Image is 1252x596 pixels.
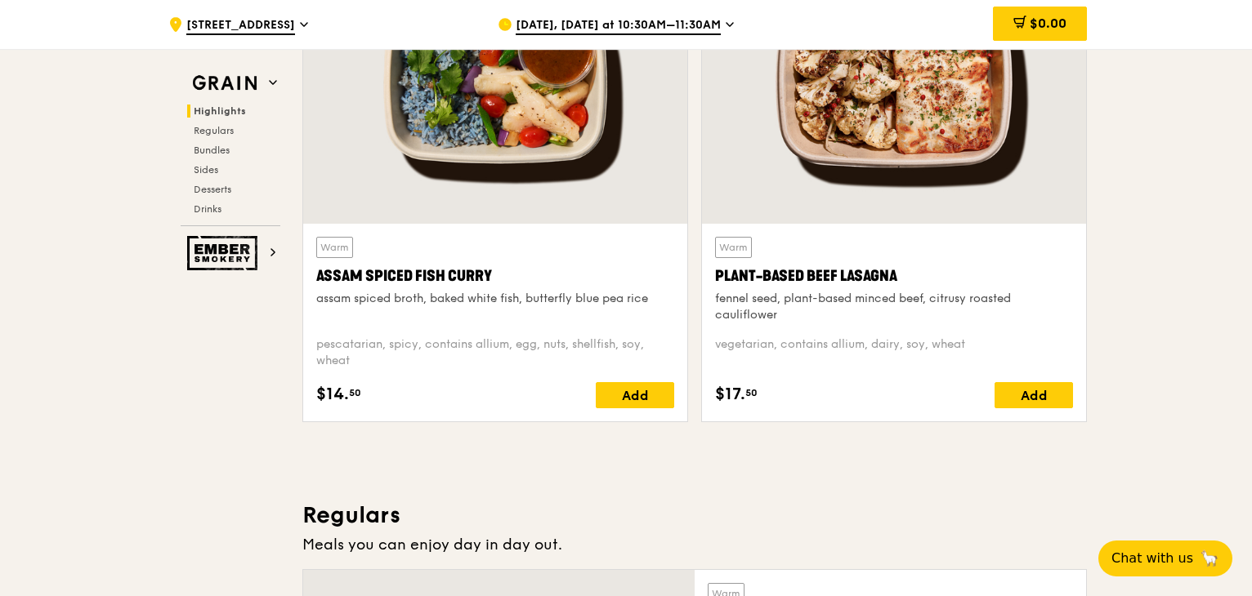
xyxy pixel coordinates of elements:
[316,265,674,287] div: Assam Spiced Fish Curry
[194,184,231,195] span: Desserts
[194,145,230,156] span: Bundles
[1111,549,1193,568] span: Chat with us
[715,336,1073,369] div: vegetarian, contains allium, dairy, soy, wheat
[316,291,674,307] div: assam spiced broth, baked white fish, butterfly blue pea rice
[715,291,1073,323] div: fennel seed, plant-based minced beef, citrusy roasted cauliflower
[745,386,758,399] span: 50
[316,382,349,407] span: $14.
[194,164,218,176] span: Sides
[596,382,674,408] div: Add
[1030,16,1066,31] span: $0.00
[1098,540,1232,576] button: Chat with us🦙
[194,105,246,117] span: Highlights
[715,265,1073,287] div: Plant-Based Beef Lasagna
[194,203,221,215] span: Drinks
[316,336,674,369] div: pescatarian, spicy, contains allium, egg, nuts, shellfish, soy, wheat
[516,17,721,35] span: [DATE], [DATE] at 10:30AM–11:30AM
[194,125,234,136] span: Regulars
[349,386,361,399] span: 50
[1200,549,1219,568] span: 🦙
[186,17,295,35] span: [STREET_ADDRESS]
[715,382,745,407] span: $17.
[187,236,262,270] img: Ember Smokery web logo
[302,500,1087,530] h3: Regulars
[995,382,1073,408] div: Add
[302,533,1087,556] div: Meals you can enjoy day in day out.
[187,69,262,98] img: Grain web logo
[715,237,752,258] div: Warm
[316,237,353,258] div: Warm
